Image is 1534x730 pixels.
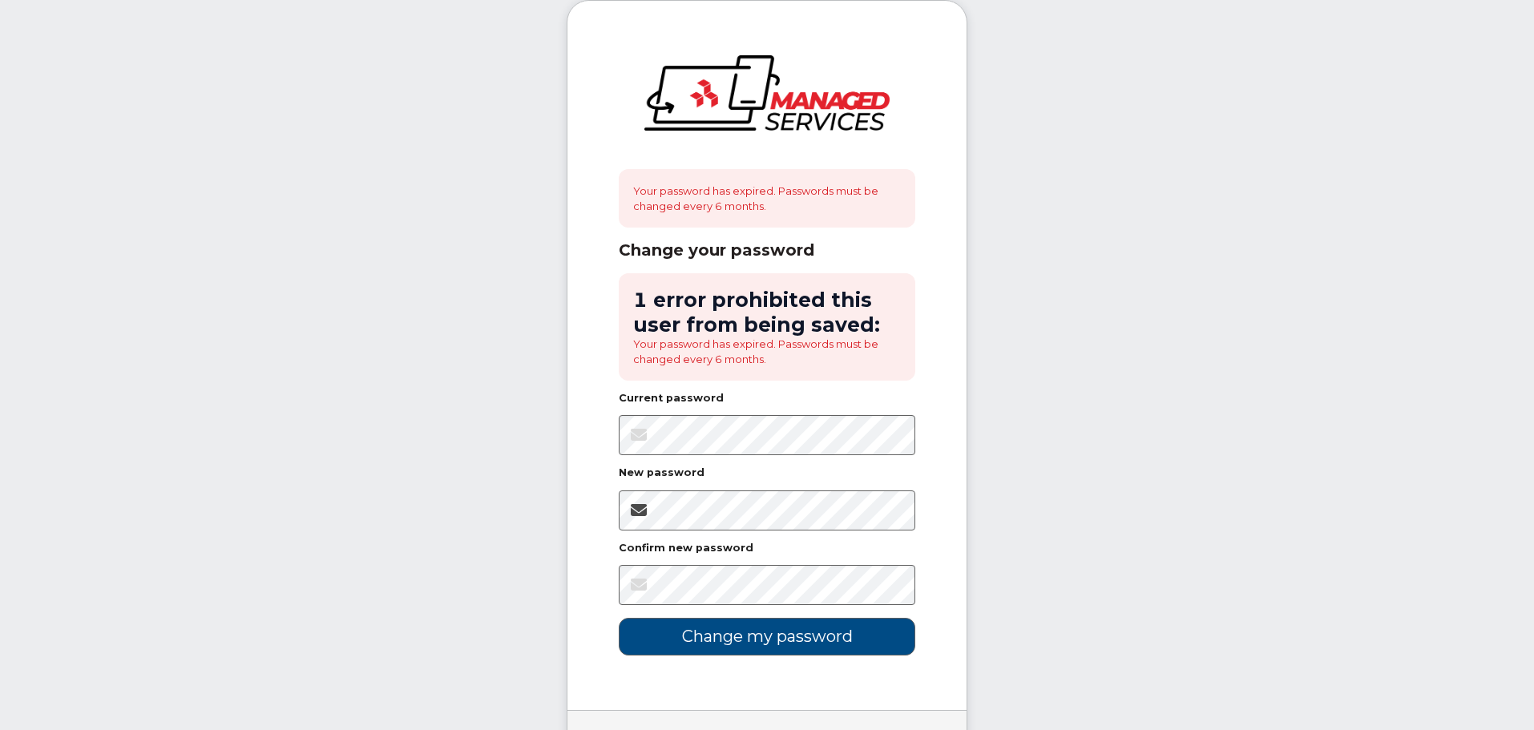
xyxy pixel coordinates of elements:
input: Change my password [619,618,915,655]
li: Your password has expired. Passwords must be changed every 6 months. [633,337,901,366]
h2: 1 error prohibited this user from being saved: [633,288,901,337]
label: Current password [619,393,724,404]
div: Change your password [619,240,915,260]
div: Your password has expired. Passwords must be changed every 6 months. [619,169,915,228]
img: logo-large.png [644,55,890,131]
label: New password [619,468,704,478]
label: Confirm new password [619,543,753,554]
